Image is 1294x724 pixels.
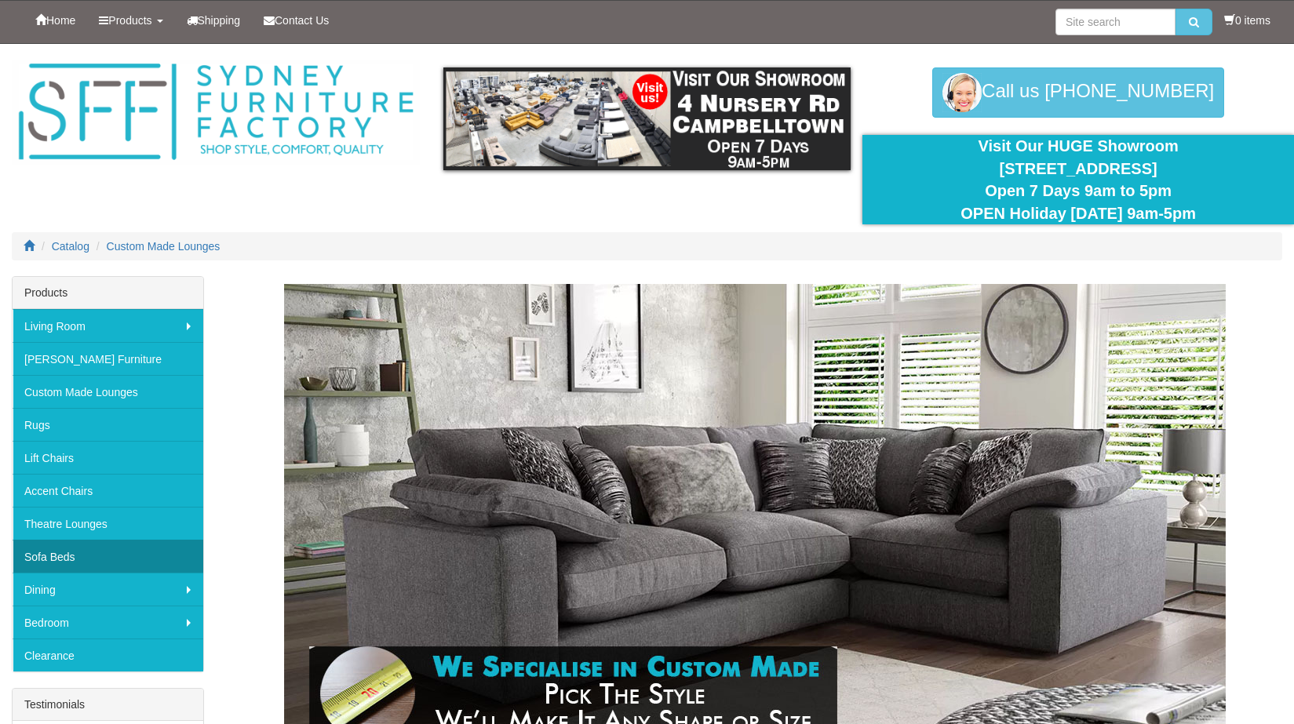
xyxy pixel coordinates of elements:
[13,277,203,309] div: Products
[443,67,851,170] img: showroom.gif
[107,240,221,253] a: Custom Made Lounges
[13,441,203,474] a: Lift Chairs
[13,375,203,408] a: Custom Made Lounges
[1055,9,1176,35] input: Site search
[252,1,341,40] a: Contact Us
[12,60,420,165] img: Sydney Furniture Factory
[13,606,203,639] a: Bedroom
[198,14,241,27] span: Shipping
[13,573,203,606] a: Dining
[52,240,89,253] a: Catalog
[13,639,203,671] a: Clearance
[13,540,203,573] a: Sofa Beds
[46,14,75,27] span: Home
[175,1,253,40] a: Shipping
[13,507,203,540] a: Theatre Lounges
[275,14,329,27] span: Contact Us
[87,1,174,40] a: Products
[874,135,1282,224] div: Visit Our HUGE Showroom [STREET_ADDRESS] Open 7 Days 9am to 5pm OPEN Holiday [DATE] 9am-5pm
[108,14,151,27] span: Products
[13,342,203,375] a: [PERSON_NAME] Furniture
[24,1,87,40] a: Home
[13,474,203,507] a: Accent Chairs
[13,309,203,342] a: Living Room
[1224,13,1270,28] li: 0 items
[13,689,203,721] div: Testimonials
[13,408,203,441] a: Rugs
